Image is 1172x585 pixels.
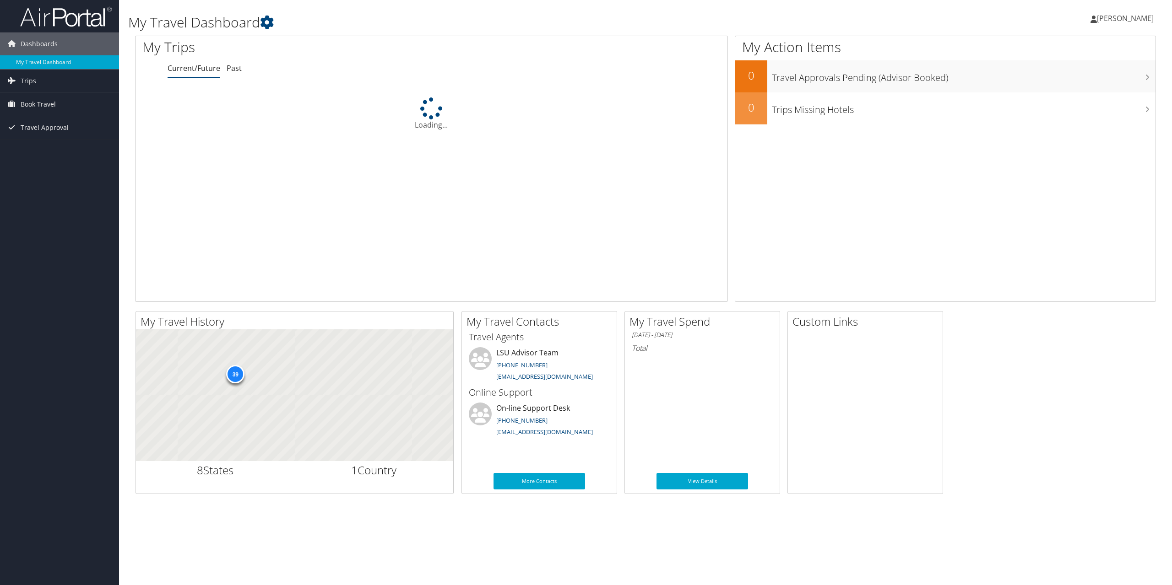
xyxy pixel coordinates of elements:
[735,68,767,83] h2: 0
[629,314,780,329] h2: My Travel Spend
[1091,5,1163,32] a: [PERSON_NAME]
[467,314,617,329] h2: My Travel Contacts
[143,462,288,478] h2: States
[1097,13,1154,23] span: [PERSON_NAME]
[496,428,593,436] a: [EMAIL_ADDRESS][DOMAIN_NAME]
[21,70,36,92] span: Trips
[735,92,1156,124] a: 0Trips Missing Hotels
[792,314,943,329] h2: Custom Links
[136,97,727,130] div: Loading...
[168,63,220,73] a: Current/Future
[226,365,244,383] div: 39
[496,416,548,424] a: [PHONE_NUMBER]
[197,462,203,478] span: 8
[772,67,1156,84] h3: Travel Approvals Pending (Advisor Booked)
[464,403,614,440] li: On-line Support Desk
[464,347,614,385] li: LSU Advisor Team
[469,331,610,343] h3: Travel Agents
[494,473,585,489] a: More Contacts
[21,116,69,139] span: Travel Approval
[772,99,1156,116] h3: Trips Missing Hotels
[302,462,447,478] h2: Country
[21,32,58,55] span: Dashboards
[469,386,610,399] h3: Online Support
[21,93,56,116] span: Book Travel
[142,38,474,57] h1: My Trips
[735,60,1156,92] a: 0Travel Approvals Pending (Advisor Booked)
[351,462,358,478] span: 1
[632,343,773,353] h6: Total
[141,314,453,329] h2: My Travel History
[128,13,818,32] h1: My Travel Dashboard
[735,38,1156,57] h1: My Action Items
[496,361,548,369] a: [PHONE_NUMBER]
[735,100,767,115] h2: 0
[496,372,593,381] a: [EMAIL_ADDRESS][DOMAIN_NAME]
[227,63,242,73] a: Past
[657,473,748,489] a: View Details
[20,6,112,27] img: airportal-logo.png
[632,331,773,339] h6: [DATE] - [DATE]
